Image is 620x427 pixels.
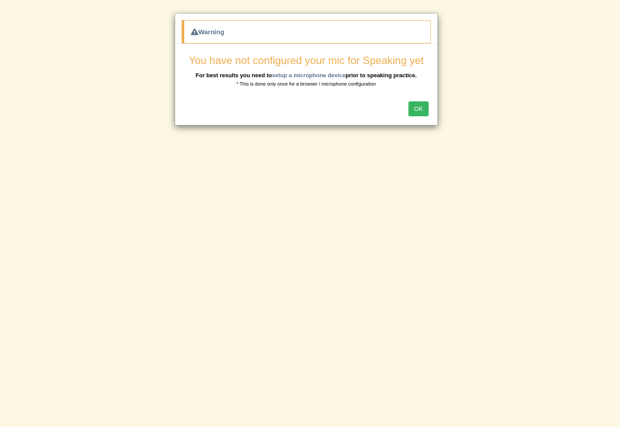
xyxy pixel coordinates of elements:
a: setup a microphone device [272,72,346,79]
b: For best results you need to prior to speaking practice. [196,72,417,79]
button: OK [409,101,429,116]
div: Warning [182,20,431,43]
span: You have not configured your mic for Speaking yet [189,54,423,66]
small: * This is done only once for a browser / microphone configuration [237,81,376,86]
